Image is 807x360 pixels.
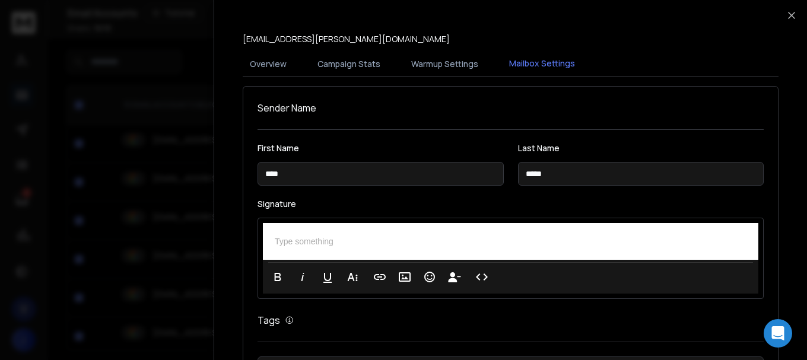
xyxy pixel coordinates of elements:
[368,265,391,289] button: Insert Link (Ctrl+K)
[502,50,582,78] button: Mailbox Settings
[291,265,314,289] button: Italic (Ctrl+I)
[258,101,764,115] h1: Sender Name
[243,51,294,77] button: Overview
[393,265,416,289] button: Insert Image (Ctrl+P)
[764,319,792,348] div: Open Intercom Messenger
[418,265,441,289] button: Emoticons
[443,265,466,289] button: Insert Unsubscribe Link
[258,144,504,152] label: First Name
[518,144,764,152] label: Last Name
[471,265,493,289] button: Code View
[258,200,764,208] label: Signature
[266,265,289,289] button: Bold (Ctrl+B)
[243,33,450,45] p: [EMAIL_ADDRESS][PERSON_NAME][DOMAIN_NAME]
[341,265,364,289] button: More Text
[316,265,339,289] button: Underline (Ctrl+U)
[404,51,485,77] button: Warmup Settings
[258,313,280,327] h1: Tags
[310,51,387,77] button: Campaign Stats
